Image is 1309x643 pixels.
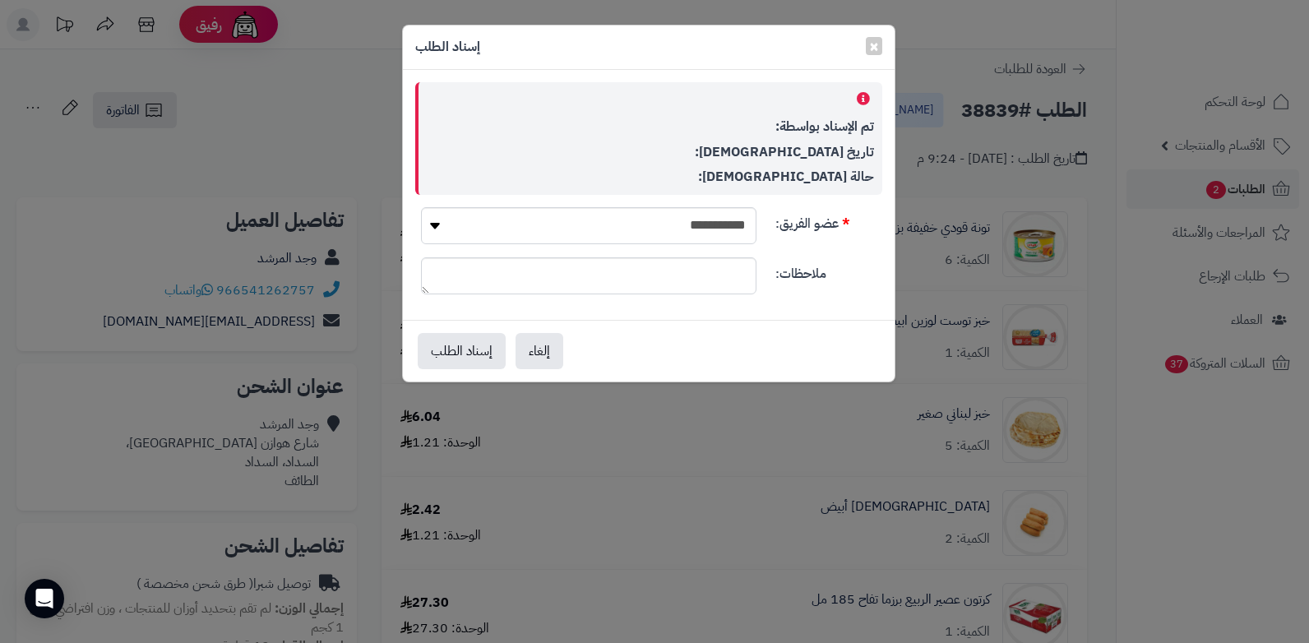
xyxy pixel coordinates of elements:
button: Close [866,37,882,55]
strong: تم الإسناد بواسطة: [775,117,874,136]
label: ملاحظات: [769,257,889,284]
strong: تاريخ [DEMOGRAPHIC_DATA]: [695,142,874,162]
button: إسناد الطلب [418,333,506,369]
button: إلغاء [516,333,563,369]
strong: حالة [DEMOGRAPHIC_DATA]: [698,167,874,187]
label: عضو الفريق: [769,207,889,234]
h4: إسناد الطلب [415,38,480,57]
div: Open Intercom Messenger [25,579,64,618]
span: × [869,34,879,58]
